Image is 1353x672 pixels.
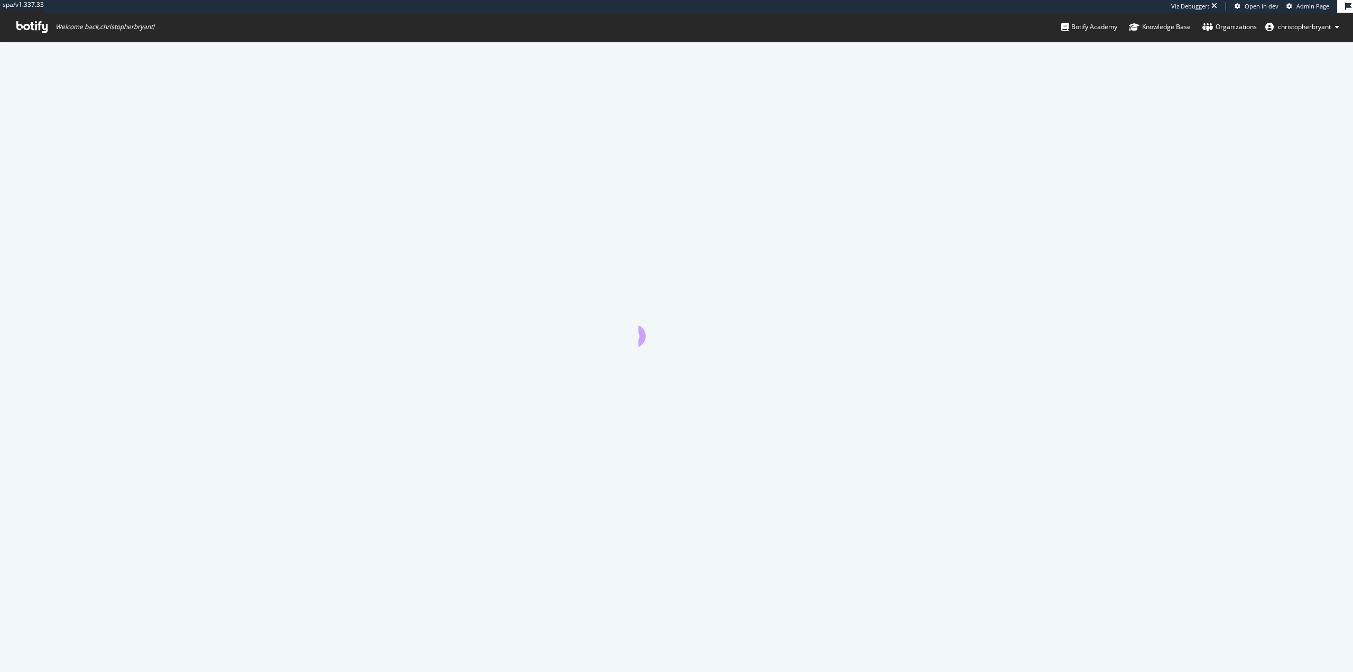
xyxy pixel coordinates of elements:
[1061,22,1117,32] div: Botify Academy
[1129,22,1191,32] div: Knowledge Base
[1286,2,1329,11] a: Admin Page
[55,23,154,31] span: Welcome back, christopherbryant !
[1235,2,1278,11] a: Open in dev
[1257,19,1348,35] button: christopherbryant
[1061,13,1117,41] a: Botify Academy
[1202,13,1257,41] a: Organizations
[1202,22,1257,32] div: Organizations
[1129,13,1191,41] a: Knowledge Base
[1278,22,1331,31] span: christopherbryant
[1171,2,1209,11] div: Viz Debugger:
[1296,2,1329,10] span: Admin Page
[1245,2,1278,10] span: Open in dev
